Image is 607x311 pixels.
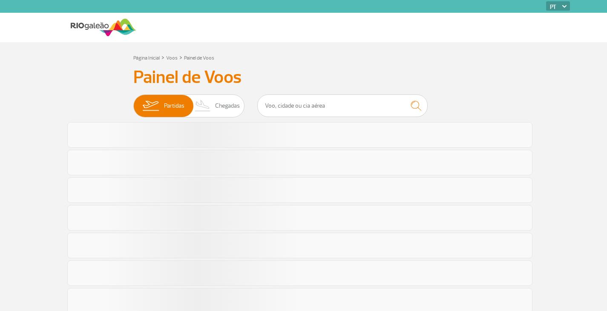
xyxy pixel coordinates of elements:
a: > [179,52,182,62]
a: Voos [166,55,178,61]
a: > [161,52,164,62]
h3: Painel de Voos [133,67,474,88]
span: Partidas [164,95,184,117]
a: Página Inicial [133,55,160,61]
input: Voo, cidade ou cia aérea [257,94,428,117]
img: slider-desembarque [190,95,216,117]
img: slider-embarque [137,95,164,117]
span: Chegadas [215,95,240,117]
a: Painel de Voos [184,55,214,61]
